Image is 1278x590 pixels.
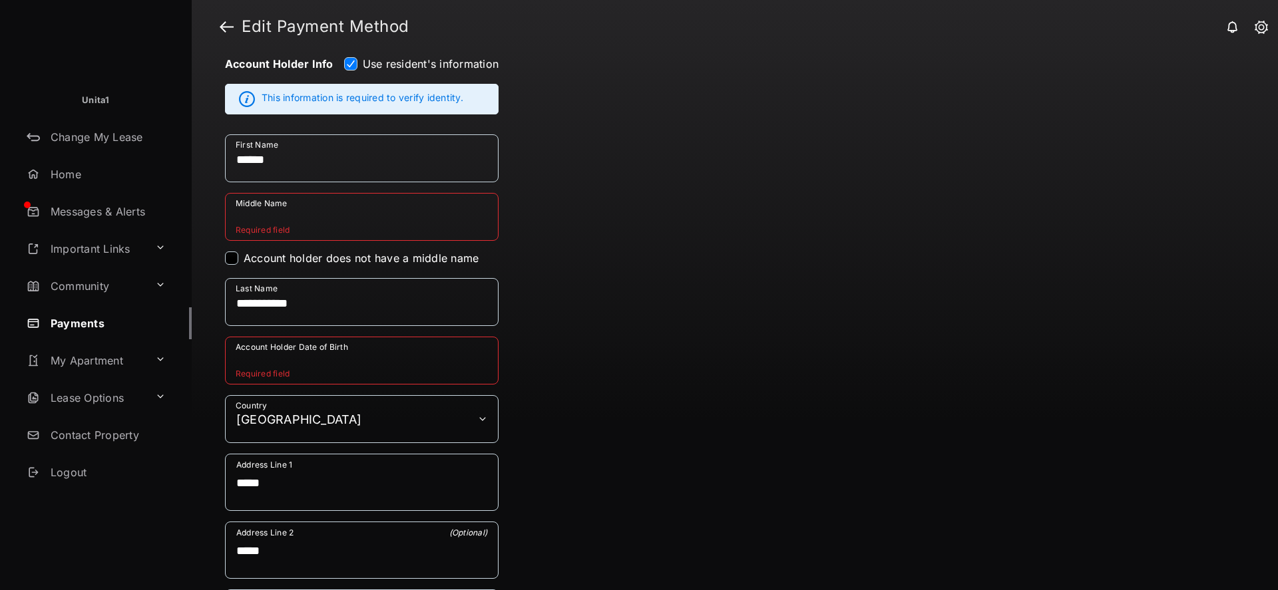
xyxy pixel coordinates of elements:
[21,456,192,488] a: Logout
[82,94,110,107] p: Unita1
[21,121,192,153] a: Change My Lease
[21,196,192,227] a: Messages & Alerts
[21,270,150,302] a: Community
[225,454,499,511] div: payment_method_screening[postal_addresses][addressLine1]
[21,158,192,190] a: Home
[242,19,409,35] strong: Edit Payment Method
[225,57,333,94] strong: Account Holder Info
[21,307,192,339] a: Payments
[21,382,150,414] a: Lease Options
[21,345,150,376] a: My Apartment
[244,251,479,265] label: Account holder does not have a middle name
[262,91,463,107] span: This information is required to verify identity.
[225,395,499,443] div: payment_method_screening[postal_addresses][country]
[21,233,150,265] a: Important Links
[363,57,499,71] label: Use resident's information
[21,419,192,451] a: Contact Property
[225,521,499,579] div: payment_method_screening[postal_addresses][addressLine2]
